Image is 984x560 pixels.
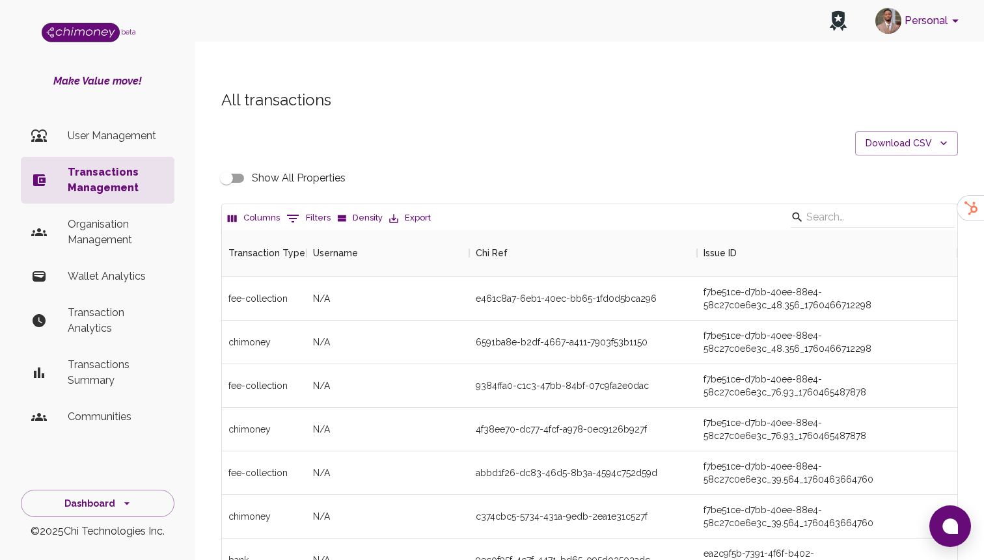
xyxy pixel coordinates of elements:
[68,269,164,284] p: Wallet Analytics
[283,208,334,229] button: Show filters
[68,128,164,144] p: User Management
[221,90,958,111] h5: All transactions
[704,460,951,486] div: f7be51ce-d7bb-40ee-88e4-58c27c0e6e3c_39.564_1760463664760
[386,208,434,228] button: Export
[222,230,307,276] div: Transaction Type
[855,131,958,155] button: Download CSV
[313,423,330,436] span: N/A
[476,230,508,276] div: Chi Ref
[307,230,469,276] div: Username
[697,230,957,276] div: Issue ID
[68,409,164,425] p: Communities
[313,466,330,479] span: N/A
[476,423,647,436] div: 4f38ee70-dc77-4fcf-a978-0ec9126b927f
[704,503,951,529] div: f7be51ce-d7bb-40ee-88e4-58c27c0e6e3c_39.564_1760463664760
[68,217,164,248] p: Organisation Management
[704,286,951,312] div: f7be51ce-d7bb-40ee-88e4-58c27c0e6e3c_48.356_1760466712298
[121,28,136,36] span: beta
[313,230,358,276] div: Username
[476,292,657,305] div: e461c8a7-6eb1-40ec-bb65-1fd0d5bca296
[313,292,330,305] span: N/A
[222,277,307,321] div: fee-collection
[476,466,657,479] div: abbd1f26-dc83-46d5-8b3a-4594c752d59d
[791,207,955,230] div: Search
[476,510,648,523] div: c374cbc5-5734-431a-9edb-2ea1e31c527f
[222,364,307,408] div: fee-collection
[704,329,951,355] div: f7be51ce-d7bb-40ee-88e4-58c27c0e6e3c_48.356_1760466712298
[313,379,330,392] span: N/A
[222,321,307,364] div: chimoney
[225,208,283,228] button: Select columns
[469,230,697,276] div: Chi Ref
[313,336,330,349] span: N/A
[875,8,901,34] img: avatar
[334,208,386,228] button: Density
[252,170,346,186] span: Show All Properties
[228,230,305,276] div: Transaction Type
[222,408,307,451] div: chimoney
[704,416,951,442] div: f7be51ce-d7bb-40ee-88e4-58c27c0e6e3c_76.93_1760465487878
[870,4,968,38] button: account of current user
[42,23,120,42] img: Logo
[929,505,971,547] button: Open chat window
[476,379,649,392] div: 9384ffa0-c1c3-47bb-84bf-07c9fa2e0dac
[68,305,164,336] p: Transaction Analytics
[704,230,737,276] div: Issue ID
[476,336,648,349] div: 6591ba8e-b2df-4667-a411-7903f53b1150
[704,373,951,399] div: f7be51ce-d7bb-40ee-88e4-58c27c0e6e3c_76.93_1760465487878
[313,510,330,523] span: N/A
[222,451,307,495] div: fee-collection
[68,357,164,388] p: Transactions Summary
[806,207,935,228] input: Search…
[21,490,174,518] button: Dashboard
[68,165,164,196] p: Transactions Management
[222,495,307,539] div: chimoney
